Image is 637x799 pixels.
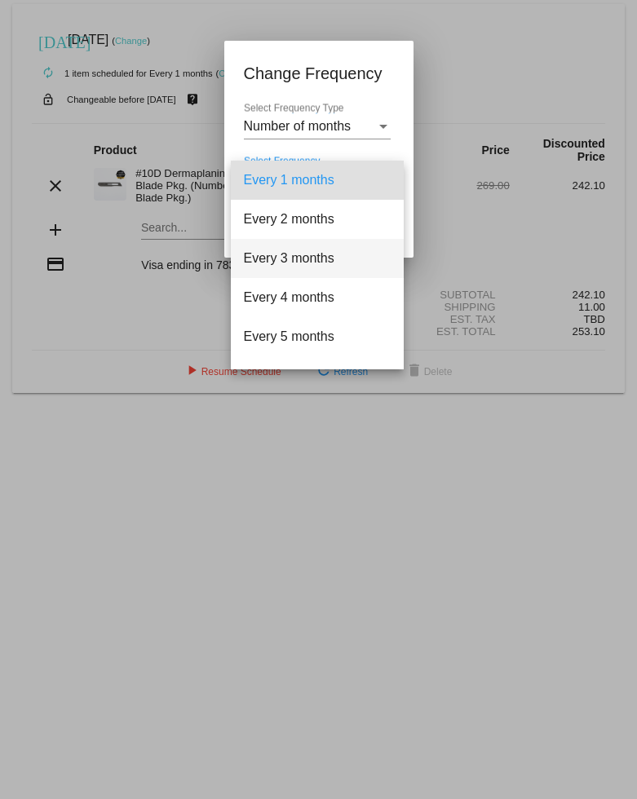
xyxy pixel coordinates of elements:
[244,239,391,278] span: Every 3 months
[244,200,391,239] span: Every 2 months
[244,317,391,356] span: Every 5 months
[244,161,391,200] span: Every 1 months
[244,356,391,395] span: Every 6 months
[244,278,391,317] span: Every 4 months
